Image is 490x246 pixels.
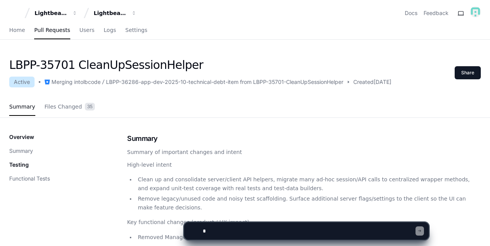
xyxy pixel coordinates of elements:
[104,28,116,32] span: Logs
[94,9,127,17] div: Lightbeam Health Solutions
[127,161,481,169] p: High-level intent
[136,175,481,193] li: Clean up and consolidate server/client API helpers, migrate many ad-hoc session/API calls to cent...
[424,9,449,17] button: Feedback
[68,10,84,16] span: [DATE]
[9,104,35,109] span: Summary
[127,133,481,144] h1: Summary
[24,10,62,16] span: [PERSON_NAME]
[104,22,116,39] a: Logs
[353,78,374,86] span: Created
[8,2,20,15] img: Trupti Madane
[34,28,70,32] span: Pull Requests
[9,175,50,182] button: Functional Tests
[9,147,33,155] button: Summary
[64,10,66,16] span: •
[9,161,29,169] p: Testing
[35,9,68,17] div: Lightbeam Health
[127,148,481,157] p: Summary of important changes and intent
[9,28,25,32] span: Home
[85,103,95,110] span: 35
[470,7,481,17] img: 149698671
[83,78,101,86] div: lbcode
[91,6,140,20] button: Lightbeam Health Solutions
[76,27,93,33] span: Pylon
[9,133,34,141] p: Overview
[455,66,481,79] button: Share
[136,194,481,212] li: Remove legacy/unused code and noisy test scaffolding. Surface additional server flags/settings to...
[34,22,70,39] a: Pull Requests
[79,28,94,32] span: Users
[45,104,82,109] span: Files Changed
[405,9,417,17] a: Docs
[31,6,81,20] button: Lightbeam Health
[125,28,147,32] span: Settings
[374,78,391,86] span: [DATE]
[9,22,25,39] a: Home
[9,58,391,72] h1: LBPP-35701 CleanUpSessionHelper
[54,27,93,33] a: Powered byPylon
[79,22,94,39] a: Users
[125,22,147,39] a: Settings
[9,77,35,87] div: Active
[51,78,83,86] div: Merging into
[127,218,481,227] p: Key functional changes (product / UX impact)
[106,78,343,86] div: LBPP-36286-app-dev-2025-10-technical-debt-item from LBPP-35701-CleanUpSessionHelper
